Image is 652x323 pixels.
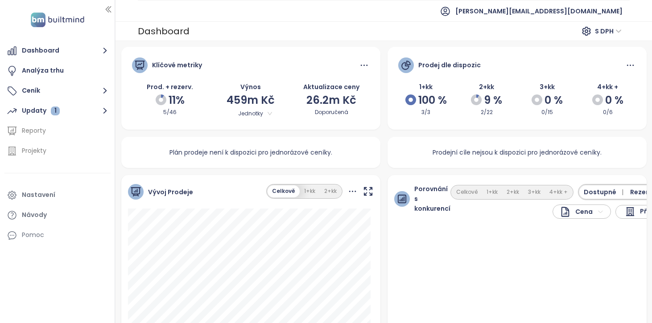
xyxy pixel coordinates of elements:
[4,226,111,244] div: Pomoc
[28,11,87,29] img: logo
[4,142,111,160] a: Projekty
[51,106,60,115] div: 1
[22,229,44,241] div: Pomoc
[458,108,515,117] div: 2/22
[22,65,64,76] div: Analýza trhu
[580,108,636,117] div: 0/6
[147,82,193,91] span: Prod. + rezerv.
[4,186,111,204] a: Nastavení
[419,82,433,91] span: 1+kk
[502,186,524,198] button: 2+kk
[4,82,111,100] button: Ceník
[320,185,341,197] button: 2+kk
[22,125,46,136] div: Reporty
[4,42,111,60] button: Dashboard
[418,60,481,70] div: Prodej dle dispozic
[148,187,193,197] span: Vývoj Prodeje
[482,186,502,198] button: 1+kk
[479,82,494,91] span: 2+kk
[293,108,370,117] div: Doporučená
[545,186,572,198] button: 4+kk +
[414,184,450,213] span: Porovnání s konkurencí
[138,23,190,39] div: Dashboard
[213,82,289,92] div: Výnos
[422,137,612,168] div: Prodejní cíle nejsou k dispozici pro jednorázové ceníky.
[455,0,623,22] span: [PERSON_NAME][EMAIL_ADDRESS][DOMAIN_NAME]
[545,92,563,109] span: 0 %
[22,209,47,221] div: Návody
[597,82,618,91] span: 4+kk +
[4,122,111,140] a: Reporty
[4,102,111,120] button: Updaty 1
[605,92,623,109] span: 0 %
[22,105,60,116] div: Updaty
[524,186,545,198] button: 3+kk
[4,206,111,224] a: Návody
[418,92,447,109] span: 100 %
[560,206,593,217] div: Cena
[584,187,627,197] span: Dostupné
[227,109,274,119] span: Jednotky
[169,92,185,109] span: 11%
[595,25,622,38] span: S DPH
[398,108,454,117] div: 3/3
[22,189,55,200] div: Nastavení
[22,145,46,156] div: Projekty
[306,93,356,107] span: 26.2m Kč
[293,82,370,92] div: Aktualizace ceny
[540,82,555,91] span: 3+kk
[152,60,202,70] div: Klíčové metriky
[268,185,300,197] button: Celkově
[227,93,275,107] span: 459m Kč
[452,186,482,198] button: Celkově
[622,188,623,196] span: |
[132,108,208,117] div: 5/46
[300,185,320,197] button: 1+kk
[4,62,111,80] a: Analýza trhu
[159,137,343,168] div: Plán prodeje není k dispozici pro jednorázové ceníky.
[484,92,502,109] span: 9 %
[519,108,575,117] div: 0/15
